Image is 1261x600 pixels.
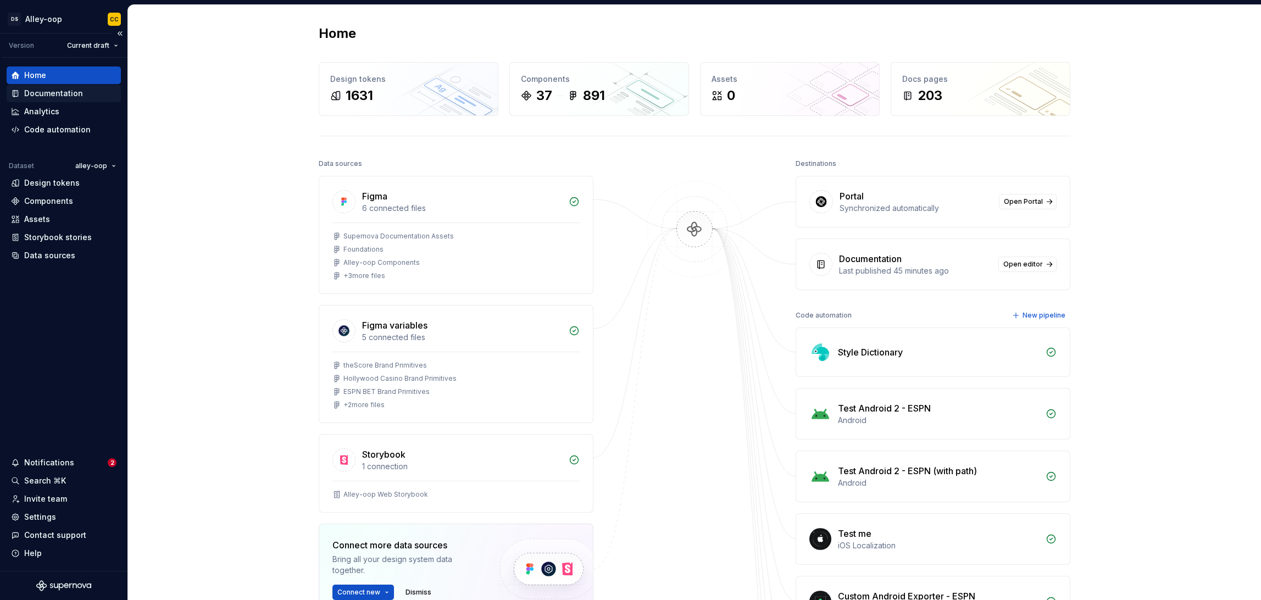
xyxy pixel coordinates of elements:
a: Storybook stories [7,229,121,246]
div: Test Android 2 - ESPN [838,402,931,415]
a: Analytics [7,103,121,120]
button: DSAlley-oopCC [2,7,125,31]
div: Android [838,477,1039,488]
button: Connect new [332,585,394,600]
div: Figma variables [362,319,427,332]
div: Home [24,70,46,81]
div: iOS Localization [838,540,1039,551]
div: Components [521,74,677,85]
div: Help [24,548,42,559]
div: Alley-oop [25,14,62,25]
div: Search ⌘K [24,475,66,486]
a: Components [7,192,121,210]
span: 2 [108,458,116,467]
div: Foundations [343,245,384,254]
div: Dataset [9,162,34,170]
a: Design tokens [7,174,121,192]
div: Alley-oop Components [343,258,420,267]
div: Figma [362,190,387,203]
button: Help [7,545,121,562]
div: 891 [583,87,605,104]
div: Style Dictionary [838,346,903,359]
span: Open editor [1003,260,1043,269]
span: Current draft [67,41,109,50]
div: Notifications [24,457,74,468]
svg: Supernova Logo [36,580,91,591]
a: Figma variables5 connected filestheScore Brand PrimitivesHollywood Casino Brand PrimitivesESPN BE... [319,305,593,423]
span: Open Portal [1004,197,1043,206]
a: Docs pages203 [891,62,1070,116]
button: Current draft [62,38,123,53]
div: Invite team [24,493,67,504]
div: Supernova Documentation Assets [343,232,454,241]
div: Test me [838,527,871,540]
div: Bring all your design system data together. [332,554,481,576]
button: Contact support [7,526,121,544]
div: 6 connected files [362,203,562,214]
div: 1631 [346,87,373,104]
div: + 3 more files [343,271,385,280]
div: Alley-oop Web Storybook [343,490,428,499]
a: Settings [7,508,121,526]
button: Notifications2 [7,454,121,471]
div: Contact support [24,530,86,541]
a: Components37891 [509,62,689,116]
div: Settings [24,512,56,523]
a: Code automation [7,121,121,138]
div: ESPN BET Brand Primitives [343,387,430,396]
div: Portal [840,190,864,203]
div: Storybook stories [24,232,92,243]
a: Storybook1 connectionAlley-oop Web Storybook [319,434,593,513]
a: Figma6 connected filesSupernova Documentation AssetsFoundationsAlley-oop Components+3more files [319,176,593,294]
div: Code automation [24,124,91,135]
div: DS [8,13,21,26]
button: alley-oop [70,158,121,174]
div: 203 [918,87,942,104]
div: 5 connected files [362,332,562,343]
div: Assets [24,214,50,225]
div: Documentation [839,252,902,265]
div: Code automation [796,308,852,323]
span: New pipeline [1023,311,1065,320]
div: 0 [727,87,735,104]
div: Data sources [24,250,75,261]
div: 1 connection [362,461,562,472]
div: + 2 more files [343,401,385,409]
div: 37 [536,87,552,104]
div: Hollywood Casino Brand Primitives [343,374,457,383]
div: Documentation [24,88,83,99]
a: Documentation [7,85,121,102]
div: Docs pages [902,74,1059,85]
h2: Home [319,25,356,42]
a: Data sources [7,247,121,264]
a: Assets0 [700,62,880,116]
div: Test Android 2 - ESPN (with path) [838,464,977,477]
div: Last published 45 minutes ago [839,265,992,276]
div: Destinations [796,156,836,171]
div: Design tokens [24,177,80,188]
div: Analytics [24,106,59,117]
a: Home [7,66,121,84]
span: Connect new [337,588,380,597]
div: CC [110,15,119,24]
a: Invite team [7,490,121,508]
div: Android [838,415,1039,426]
div: Data sources [319,156,362,171]
div: Synchronized automatically [840,203,992,214]
div: theScore Brand Primitives [343,361,427,370]
div: Version [9,41,34,50]
div: Assets [712,74,868,85]
div: Design tokens [330,74,487,85]
a: Open editor [998,257,1057,272]
a: Assets [7,210,121,228]
button: Search ⌘K [7,472,121,490]
span: alley-oop [75,162,107,170]
div: Components [24,196,73,207]
div: Storybook [362,448,405,461]
button: Dismiss [401,585,436,600]
button: New pipeline [1009,308,1070,323]
a: Design tokens1631 [319,62,498,116]
a: Open Portal [999,194,1057,209]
